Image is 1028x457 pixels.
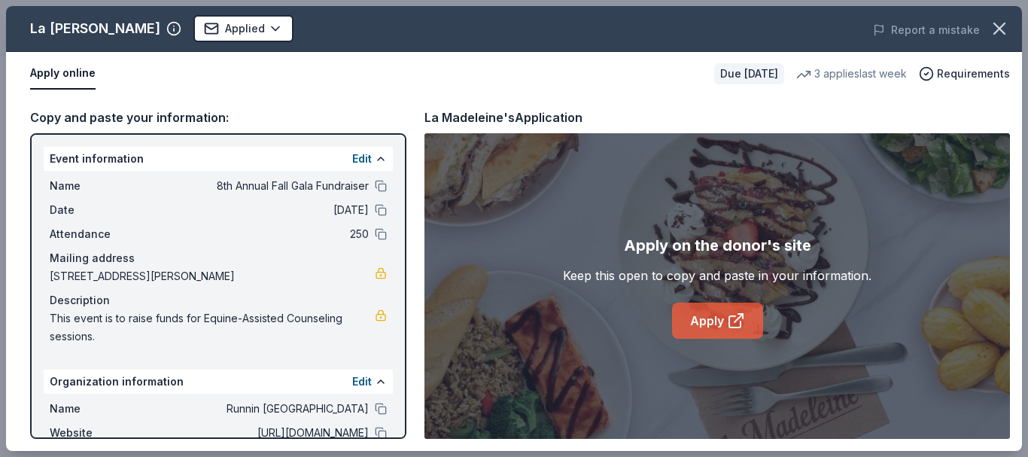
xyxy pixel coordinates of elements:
[50,309,375,346] span: This event is to raise funds for Equine-Assisted Counseling sessions.
[44,147,393,171] div: Event information
[937,65,1010,83] span: Requirements
[50,177,151,195] span: Name
[30,17,160,41] div: La [PERSON_NAME]
[50,291,387,309] div: Description
[30,58,96,90] button: Apply online
[50,225,151,243] span: Attendance
[151,424,369,442] span: [URL][DOMAIN_NAME]
[352,150,372,168] button: Edit
[44,370,393,394] div: Organization information
[624,233,811,257] div: Apply on the donor's site
[352,373,372,391] button: Edit
[50,400,151,418] span: Name
[873,21,980,39] button: Report a mistake
[919,65,1010,83] button: Requirements
[193,15,293,42] button: Applied
[796,65,907,83] div: 3 applies last week
[714,63,784,84] div: Due [DATE]
[151,177,369,195] span: 8th Annual Fall Gala Fundraiser
[50,201,151,219] span: Date
[151,201,369,219] span: [DATE]
[672,303,763,339] a: Apply
[151,400,369,418] span: Runnin [GEOGRAPHIC_DATA]
[50,267,375,285] span: [STREET_ADDRESS][PERSON_NAME]
[151,225,369,243] span: 250
[50,424,151,442] span: Website
[30,108,406,127] div: Copy and paste your information:
[563,267,871,285] div: Keep this open to copy and paste in your information.
[225,20,265,38] span: Applied
[50,249,387,267] div: Mailing address
[424,108,582,127] div: La Madeleine's Application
